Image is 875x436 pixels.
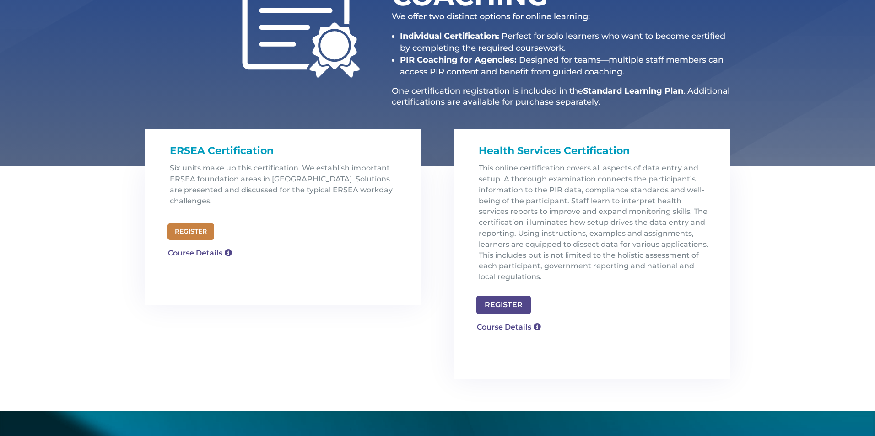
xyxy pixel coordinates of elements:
span: This online certification covers all aspects of data entry and setup. A thorough examination conn... [479,164,708,281]
a: REGISTER [476,296,531,314]
p: Six units make up this certification. We establish important ERSEA foundation areas in [GEOGRAPHI... [170,163,403,213]
li: Perfect for solo learners who want to become certified by completing the required coursework. [400,30,730,54]
span: Health Services Certification [479,144,630,157]
span: We offer two distinct options for online learning: [392,11,590,21]
strong: Standard Learning Plan [583,86,683,96]
span: ERSEA Certification [170,144,274,157]
a: REGISTER [167,223,214,240]
strong: Individual Certification: [400,31,499,41]
span: One certification registration is included in the [392,86,583,96]
a: Course Details [472,319,546,335]
li: Designed for teams—multiple staff members can access PIR content and benefit from guided coaching. [400,54,730,78]
strong: PIR Coaching for Agencies: [400,55,517,65]
span: . Additional certifications are available for purchase separately. [392,86,730,106]
a: Course Details [163,245,237,261]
